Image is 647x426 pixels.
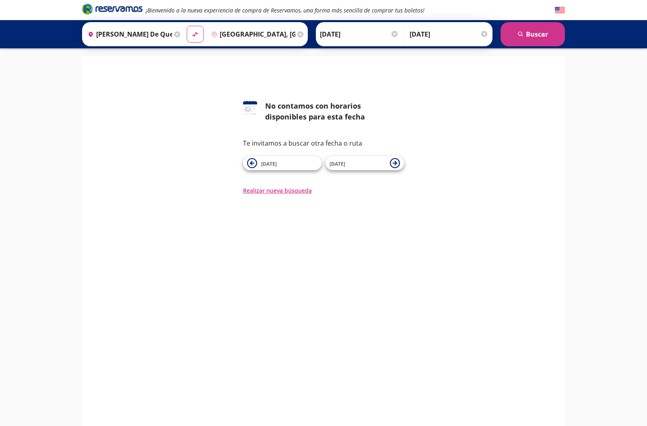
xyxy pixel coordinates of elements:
span: [DATE] [330,161,345,167]
button: [DATE] [326,156,404,170]
button: [DATE] [243,156,321,170]
input: Elegir Fecha [320,24,399,44]
em: ¡Bienvenido a la nueva experiencia de compra de Reservamos, una forma más sencilla de comprar tus... [146,6,424,14]
button: Buscar [501,22,565,46]
button: Realizar nueva búsqueda [243,186,312,195]
input: Buscar Origen [84,24,172,44]
input: Opcional [410,24,488,44]
div: No contamos con horarios disponibles para esta fecha [265,101,404,122]
a: Brand Logo [82,3,142,17]
i: Brand Logo [82,3,142,15]
button: English [555,5,565,15]
p: Te invitamos a buscar otra fecha o ruta [243,138,404,148]
span: [DATE] [261,161,277,167]
input: Buscar Destino [208,24,296,44]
